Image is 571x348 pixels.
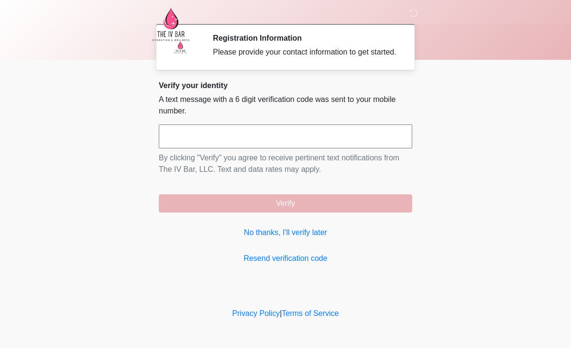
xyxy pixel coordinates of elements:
[280,309,282,317] a: |
[282,309,339,317] a: Terms of Service
[159,253,412,264] a: Resend verification code
[159,94,412,117] p: A text message with a 6 digit verification code was sent to your mobile number.
[159,227,412,238] a: No thanks, I'll verify later
[232,309,280,317] a: Privacy Policy
[213,46,398,58] div: Please provide your contact information to get started.
[159,194,412,213] button: Verify
[159,152,412,175] p: By clicking "Verify" you agree to receive pertinent text notifications from The IV Bar, LLC. Text...
[159,81,412,90] h2: Verify your identity
[149,7,192,41] img: The IV Bar, LLC Logo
